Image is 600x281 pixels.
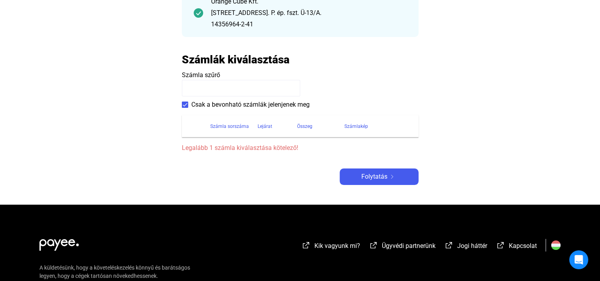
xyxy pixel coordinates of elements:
img: external-link-white [301,241,311,249]
div: Számla sorszáma [210,122,258,131]
div: Összeg [297,122,312,131]
a: external-link-whiteJogi háttér [444,243,487,251]
img: HU.svg [551,240,561,250]
div: Számla sorszáma [210,122,249,131]
img: checkmark-darker-green-circle [194,8,203,18]
img: white-payee-white-dot.svg [39,235,79,251]
div: Összeg [297,122,344,131]
span: Számla szűrő [182,71,220,79]
span: Kapcsolat [509,242,537,250]
div: Számlakép [344,122,368,131]
div: Számlakép [344,122,409,131]
span: Csak a bevonható számlák jelenjenek meg [191,100,310,109]
img: external-link-white [496,241,505,249]
a: external-link-whiteKik vagyunk mi? [301,243,360,251]
div: Open Intercom Messenger [569,250,588,269]
a: external-link-whiteKapcsolat [496,243,537,251]
span: Ügyvédi partnerünk [382,242,436,250]
a: external-link-whiteÜgyvédi partnerünk [369,243,436,251]
img: external-link-white [444,241,454,249]
span: Folytatás [361,172,387,181]
div: [STREET_ADDRESS]. P. ép. fszt. Ü-13/A. [211,8,407,18]
div: 14356964-2-41 [211,20,407,29]
button: Folytatásarrow-right-white [340,168,419,185]
img: arrow-right-white [387,175,397,179]
span: Kik vagyunk mi? [314,242,360,250]
span: Jogi háttér [457,242,487,250]
img: external-link-white [369,241,378,249]
span: Legalább 1 számla kiválasztása kötelező! [182,143,419,153]
div: Lejárat [258,122,297,131]
div: Lejárat [258,122,272,131]
h2: Számlák kiválasztása [182,53,290,67]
